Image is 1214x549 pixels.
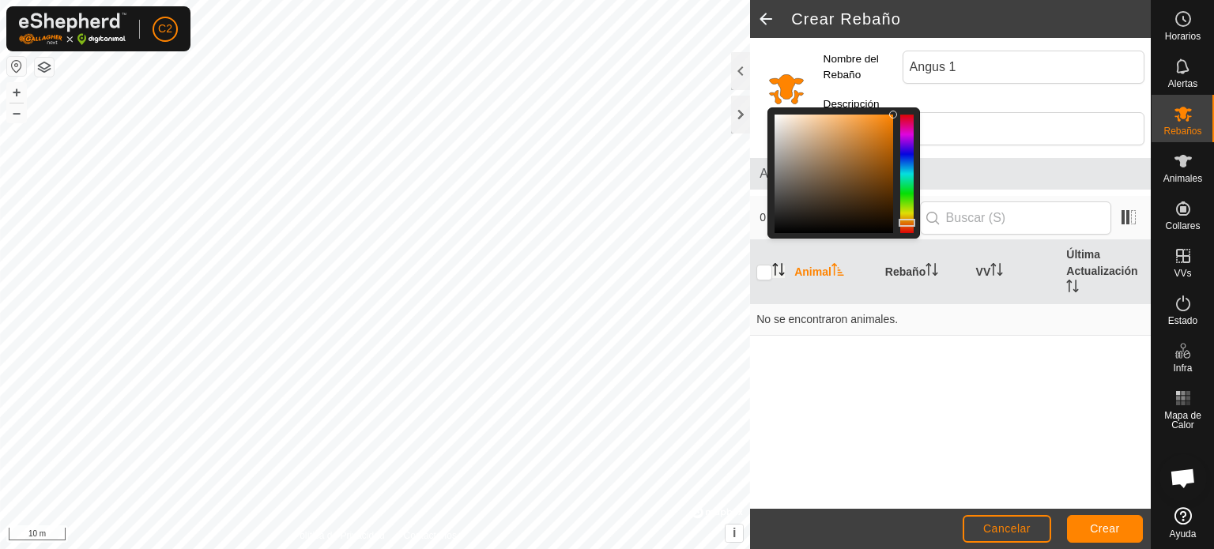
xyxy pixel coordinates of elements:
span: Cancelar [983,522,1031,535]
th: Rebaño [879,240,970,304]
span: Animales [1163,174,1202,183]
span: Estado [1168,316,1197,325]
span: VVs [1174,269,1191,278]
a: Ayuda [1152,501,1214,545]
label: Nombre del Rebaño [824,51,903,84]
a: Obre el xat [1159,454,1207,502]
span: Mapa de Calor [1156,411,1210,430]
p-sorticon: Activar para ordenar [831,265,844,278]
th: VV [970,240,1061,304]
button: + [7,83,26,102]
button: Crear [1067,515,1143,543]
button: Restablecer Mapa [7,57,26,76]
th: Animal [788,240,879,304]
img: Logo Gallagher [19,13,126,45]
span: Animales [760,164,1141,183]
span: Horarios [1165,32,1201,41]
h2: Crear Rebaño [791,9,1151,28]
input: Buscar (S) [920,201,1111,235]
button: Capas del Mapa [35,58,54,77]
a: Política de Privacidad [293,528,384,543]
p-sorticon: Activar para ordenar [926,265,938,278]
th: Última Actualización [1060,240,1151,304]
span: C2 [158,21,172,37]
span: Collares [1165,221,1200,231]
button: – [7,103,26,122]
span: 0 seleccionado de 0 [760,209,919,226]
button: i [726,525,743,542]
span: Infra [1173,363,1192,373]
span: Ayuda [1170,529,1197,539]
span: Alertas [1168,79,1197,88]
p-sorticon: Activar para ordenar [772,265,785,278]
p-sorticon: Activar para ordenar [1066,282,1079,295]
span: Crear [1090,522,1120,535]
td: No se encontraron animales. [750,304,1151,336]
a: Contáctenos [404,528,457,543]
span: i [733,526,736,540]
p-sorticon: Activar para ordenar [990,265,1003,278]
button: Cancelar [963,515,1051,543]
label: Descripción [824,96,903,112]
span: Rebaños [1163,126,1201,136]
